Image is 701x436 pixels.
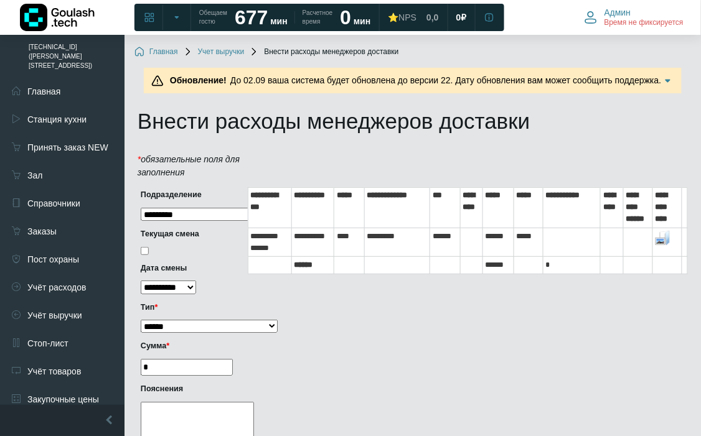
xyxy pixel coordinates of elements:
h1: Внести расходы менеджеров доставки [138,108,688,134]
span: Внести расходы менеджеров доставки [249,47,398,57]
button: Админ Время не фиксируется [577,4,691,30]
label: Подразделение [141,189,238,201]
span: Время не фиксируется [605,18,684,28]
span: мин [354,16,370,26]
a: 0 ₽ [449,6,474,29]
span: ₽ [461,12,467,23]
p: обязательные поля для заполнения [138,153,248,179]
label: Текущая смена [141,228,238,240]
span: Обещаем гостю [199,9,227,26]
b: Обновление! [170,75,227,85]
span: NPS [398,12,416,22]
span: 0 [456,12,461,23]
label: Тип [141,302,238,313]
label: Пояснения [141,383,238,395]
strong: 677 [235,6,268,29]
a: Учет выручки [183,47,245,57]
span: До 02.09 ваша система будет обновлена до версии 22. Дату обновления вам может сообщить поддержка.... [166,75,662,98]
span: 0,0 [426,12,438,23]
label: Сумма [141,340,238,352]
span: Расчетное время [303,9,332,26]
label: Дата смены [141,262,238,274]
span: мин [270,16,287,26]
a: Обещаем гостю 677 мин Расчетное время 0 мин [192,6,378,29]
a: ⭐NPS 0,0 [380,6,446,29]
span: Админ [605,7,631,18]
div: ⭐ [388,12,416,23]
img: Предупреждение [151,75,164,87]
a: Главная [134,47,178,57]
img: Подробнее [662,75,674,87]
img: Логотип компании Goulash.tech [20,4,95,31]
strong: 0 [340,6,351,29]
